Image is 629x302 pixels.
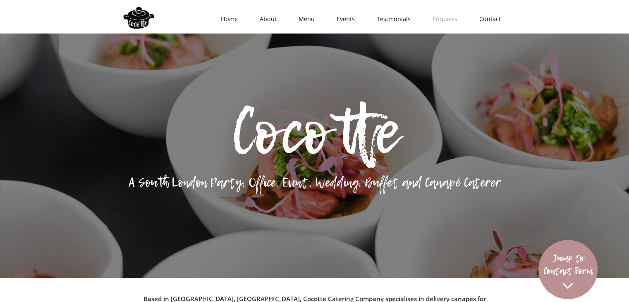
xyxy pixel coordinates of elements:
[285,7,323,31] a: Menu
[363,7,419,31] a: Testmonials
[419,7,466,31] a: Enquires
[207,7,246,31] a: Home
[246,7,285,31] a: About
[466,7,509,31] a: Contact
[323,7,363,31] a: Events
